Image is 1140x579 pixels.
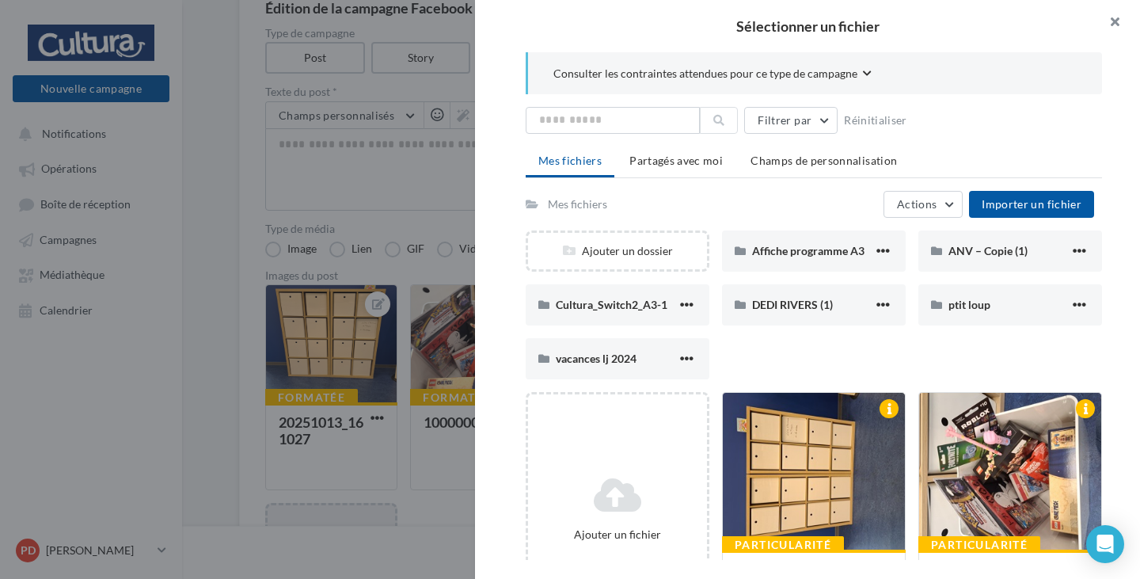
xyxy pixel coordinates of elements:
[528,243,707,259] div: Ajouter un dossier
[548,196,607,212] div: Mes fichiers
[500,19,1115,33] h2: Sélectionner un fichier
[897,197,937,211] span: Actions
[948,244,1028,257] span: ANV – Copie (1)
[982,197,1081,211] span: Importer un fichier
[948,298,990,311] span: ptit loup
[750,154,897,167] span: Champs de personnalisation
[629,154,723,167] span: Partagés avec moi
[838,111,914,130] button: Réinitialiser
[752,244,864,257] span: Affiche programme A3
[969,191,1094,218] button: Importer un fichier
[556,352,636,365] span: vacances lj 2024
[883,191,963,218] button: Actions
[553,65,872,85] button: Consulter les contraintes attendues pour ce type de campagne
[1086,525,1124,563] div: Open Intercom Messenger
[752,298,833,311] span: DEDI RIVERS (1)
[744,107,838,134] button: Filtrer par
[918,536,1040,554] div: Particularité
[553,66,857,82] span: Consulter les contraintes attendues pour ce type de campagne
[534,527,701,543] div: Ajouter un fichier
[556,298,667,311] span: Cultura_Switch2_A3-1
[722,536,844,554] div: Particularité
[538,154,602,167] span: Mes fichiers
